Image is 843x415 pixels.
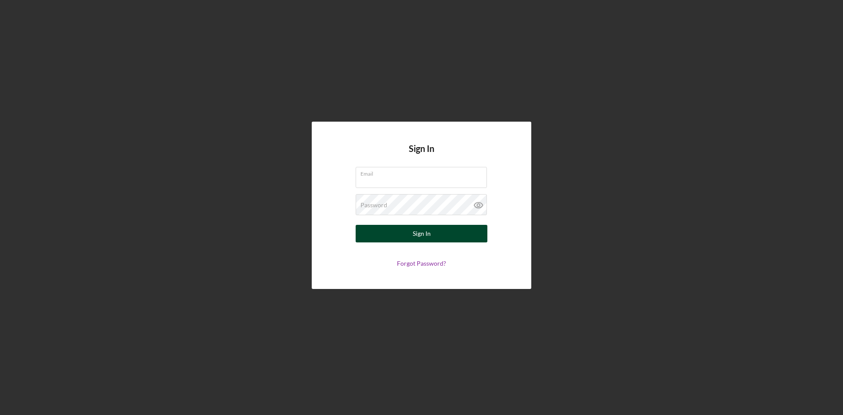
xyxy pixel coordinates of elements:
[356,225,487,242] button: Sign In
[360,167,487,177] label: Email
[360,202,387,209] label: Password
[397,260,446,267] a: Forgot Password?
[413,225,431,242] div: Sign In
[409,144,434,167] h4: Sign In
